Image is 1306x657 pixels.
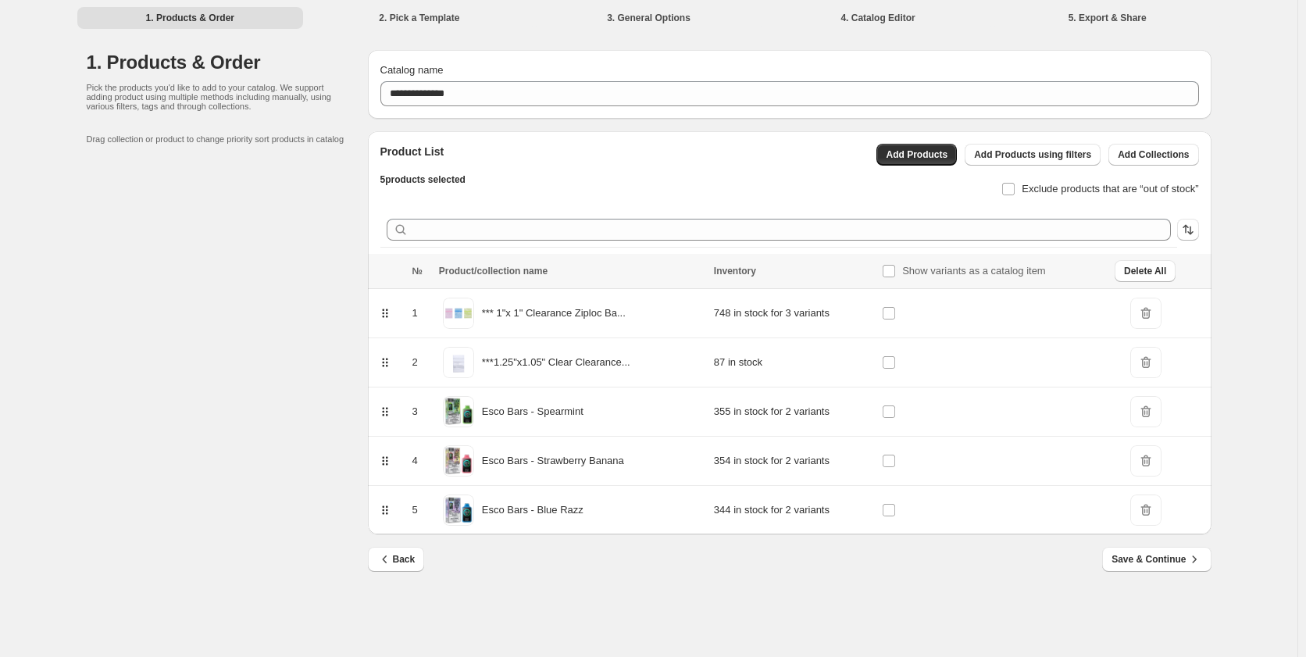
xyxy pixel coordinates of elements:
span: Back [377,552,416,567]
p: Pick the products you'd like to add to your catalog. We support adding product using multiple met... [87,83,337,111]
span: 1 [412,307,418,319]
span: 4 [412,455,418,466]
p: Esco Bars - Blue Razz [482,502,583,518]
span: 5 products selected [380,174,466,185]
td: 355 in stock for 2 variants [709,387,877,437]
span: Show variants as a catalog item [902,265,1046,277]
span: Add Products using filters [974,148,1091,161]
span: Save & Continue [1112,552,1201,567]
h2: Product List [380,144,466,159]
td: 87 in stock [709,338,877,387]
span: Product/collection name [439,266,548,277]
span: 5 [412,504,418,516]
p: ***1.25"x1.05" Clear Clearance... [482,355,630,370]
p: Esco Bars - Strawberry Banana [482,453,624,469]
button: Add Collections [1108,144,1198,166]
img: Esco_Bars_-_Blue_Razz_da05181c-9fc7-45b6-b336-836dee411735.jpg [443,495,474,526]
span: Add Collections [1118,148,1189,161]
button: Add Products [876,144,957,166]
img: CL1001_1_e2f6b3cd-12cb-4f9b-9306-e8d8252550c3.jpg [443,298,474,329]
p: Esco Bars - Spearmint [482,404,583,420]
span: Add Products [886,148,947,161]
td: 354 in stock for 2 variants [709,437,877,486]
img: Esco_Bars_-_Spearmint_47f225fd-42fb-418d-9168-5d8eb21b8a67.jpg [443,396,474,427]
span: Delete All [1124,265,1166,277]
span: № [412,266,423,277]
span: 2 [412,356,418,368]
p: *** 1"x 1" Clearance Ziploc Ba... [482,305,626,321]
td: 748 in stock for 3 variants [709,289,877,338]
div: Inventory [714,265,872,277]
button: Add Products using filters [965,144,1101,166]
button: Back [368,547,425,572]
td: 344 in stock for 2 variants [709,486,877,535]
h1: 1. Products & Order [87,50,368,75]
img: CL1002CLR_1_bf626431-a1e9-4201-9eeb-787bfc876720.jpg [443,347,474,378]
p: Drag collection or product to change priority sort products in catalog [87,134,368,144]
button: Save & Continue [1102,547,1211,572]
span: Catalog name [380,64,444,76]
span: 3 [412,405,418,417]
button: Delete All [1115,260,1176,282]
img: Esco_Bars_-_STRAWBERRY_BANANA_7932e911-f286-4ee0-a2fc-e6416dc0bfe9.jpg [443,445,474,477]
span: Exclude products that are “out of stock” [1022,183,1198,195]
